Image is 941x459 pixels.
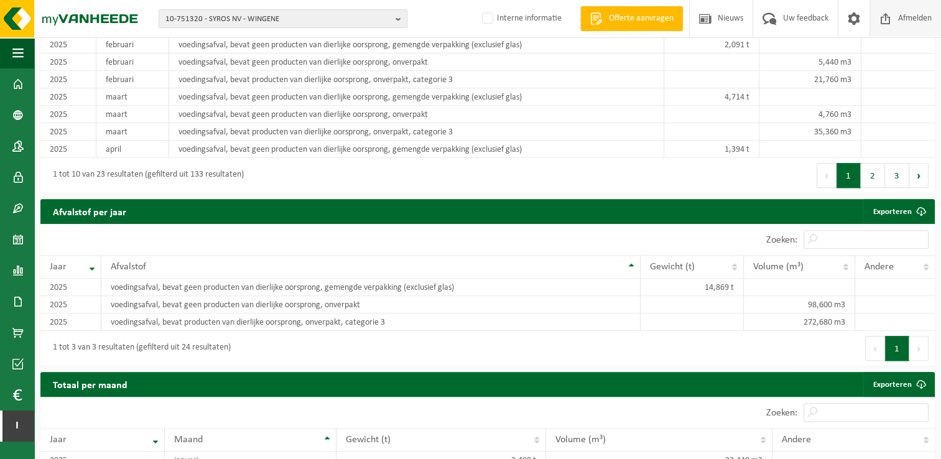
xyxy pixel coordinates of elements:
button: 3 [885,163,909,188]
span: Andere [782,435,811,445]
td: februari [96,53,169,71]
button: 1 [837,163,861,188]
a: Offerte aanvragen [580,6,683,31]
td: 2,091 t [664,36,759,53]
td: 2025 [40,279,101,296]
button: Previous [865,336,885,361]
span: Volume (m³) [753,262,804,272]
a: Exporteren [863,372,934,397]
div: 1 tot 3 van 3 resultaten (gefilterd uit 24 resultaten) [47,337,231,359]
td: voedingsafval, bevat producten van dierlijke oorsprong, onverpakt, categorie 3 [169,71,664,88]
label: Zoeken: [766,235,797,245]
td: 2025 [40,36,96,53]
td: maart [96,106,169,123]
button: 2 [861,163,885,188]
span: Maand [174,435,203,445]
td: 1,394 t [664,141,759,158]
td: 14,869 t [641,279,744,296]
td: maart [96,88,169,106]
div: 1 tot 10 van 23 resultaten (gefilterd uit 133 resultaten) [47,164,244,187]
td: 2025 [40,123,96,141]
span: 10-751320 - SYROS NV - WINGENE [165,10,391,29]
td: 98,600 m3 [744,296,855,313]
td: voedingsafval, bevat geen producten van dierlijke oorsprong, onverpakt [169,53,664,71]
button: 10-751320 - SYROS NV - WINGENE [159,9,407,28]
h2: Totaal per maand [40,372,140,396]
td: 2025 [40,88,96,106]
td: voedingsafval, bevat geen producten van dierlijke oorsprong, gemengde verpakking (exclusief glas) [169,36,664,53]
span: Gewicht (t) [650,262,695,272]
td: 2025 [40,53,96,71]
td: februari [96,71,169,88]
label: Interne informatie [480,9,562,28]
span: Afvalstof [111,262,146,272]
td: 35,360 m3 [759,123,862,141]
td: voedingsafval, bevat geen producten van dierlijke oorsprong, onverpakt [169,106,664,123]
td: 2025 [40,106,96,123]
td: 2025 [40,71,96,88]
a: Exporteren [863,199,934,224]
td: 2025 [40,296,101,313]
td: april [96,141,169,158]
td: februari [96,36,169,53]
td: voedingsafval, bevat geen producten van dierlijke oorsprong, gemengde verpakking (exclusief glas) [169,141,664,158]
span: Volume (m³) [555,435,606,445]
span: Gewicht (t) [346,435,391,445]
td: voedingsafval, bevat producten van dierlijke oorsprong, onverpakt, categorie 3 [169,123,664,141]
label: Zoeken: [766,408,797,418]
td: voedingsafval, bevat geen producten van dierlijke oorsprong, gemengde verpakking (exclusief glas) [169,88,664,106]
button: 1 [885,336,909,361]
td: 2025 [40,141,96,158]
span: I [12,410,22,442]
td: voedingsafval, bevat producten van dierlijke oorsprong, onverpakt, categorie 3 [101,313,641,331]
td: 272,680 m3 [744,313,855,331]
span: Jaar [50,435,67,445]
span: Jaar [50,262,67,272]
td: 21,760 m3 [759,71,862,88]
span: Offerte aanvragen [606,12,677,25]
td: maart [96,123,169,141]
td: voedingsafval, bevat geen producten van dierlijke oorsprong, gemengde verpakking (exclusief glas) [101,279,641,296]
button: Next [909,336,929,361]
span: Andere [865,262,894,272]
button: Next [909,163,929,188]
button: Previous [817,163,837,188]
h2: Afvalstof per jaar [40,199,139,223]
td: 4,714 t [664,88,759,106]
td: 5,440 m3 [759,53,862,71]
td: 4,760 m3 [759,106,862,123]
td: voedingsafval, bevat geen producten van dierlijke oorsprong, onverpakt [101,296,641,313]
td: 2025 [40,313,101,331]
